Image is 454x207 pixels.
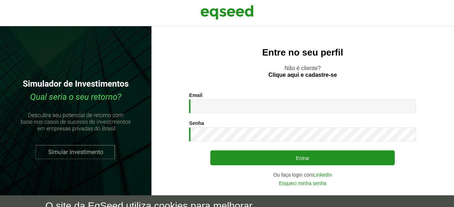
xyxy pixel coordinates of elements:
img: EqSeed Logo [200,4,254,21]
button: Entrar [210,150,395,165]
label: Senha [189,121,204,126]
div: Ou faça login com [189,172,416,177]
p: Não é cliente? [166,65,440,78]
a: LinkedIn [313,172,332,177]
h2: Entre no seu perfil [166,47,440,58]
a: Esqueci minha senha [279,181,326,186]
label: Email [189,93,202,98]
a: Clique aqui e cadastre-se [268,72,337,78]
